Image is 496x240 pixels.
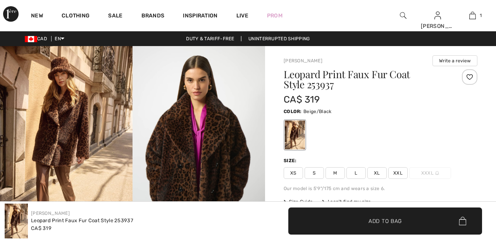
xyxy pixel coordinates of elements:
span: XL [367,167,387,179]
span: S [305,167,324,179]
div: [PERSON_NAME] [421,22,455,30]
span: M [325,167,345,179]
span: 1 [480,12,482,19]
span: CAD [25,36,50,41]
button: Add to Bag [288,207,482,235]
div: Leopard Print Faux Fur Coat Style 253937 [31,217,133,225]
a: [PERSON_NAME] [284,58,322,63]
span: Color: [284,109,302,114]
a: Sign In [434,12,441,19]
span: CA$ 319 [31,225,52,231]
span: Add to Bag [369,217,402,225]
div: I can't find my size [322,198,371,205]
div: Beige/Black [285,120,305,149]
span: Beige/Black [303,109,331,114]
span: XXXL [409,167,451,179]
a: Prom [267,12,282,20]
img: My Bag [469,11,476,20]
span: Size Guide [284,198,313,205]
img: My Info [434,11,441,20]
span: L [346,167,366,179]
div: Size: [284,157,298,164]
div: Our model is 5'9"/175 cm and wears a size 6. [284,185,477,192]
a: Live [236,12,248,20]
span: EN [55,36,64,41]
img: Leopard Print Faux Fur Coat Style 253937 [5,204,28,238]
img: Bag.svg [459,217,466,225]
a: Brands [141,12,165,21]
span: Inspiration [183,12,217,21]
img: Canadian Dollar [25,36,37,42]
img: 1ère Avenue [3,6,19,22]
a: Sale [108,12,122,21]
a: [PERSON_NAME] [31,211,70,216]
a: 1 [455,11,489,20]
img: ring-m.svg [435,171,439,175]
a: Clothing [62,12,90,21]
span: CA$ 319 [284,94,320,105]
h1: Leopard Print Faux Fur Coat Style 253937 [284,69,445,89]
img: search the website [400,11,406,20]
button: Write a review [432,55,477,66]
a: New [31,12,43,21]
span: XXL [388,167,408,179]
span: XS [284,167,303,179]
